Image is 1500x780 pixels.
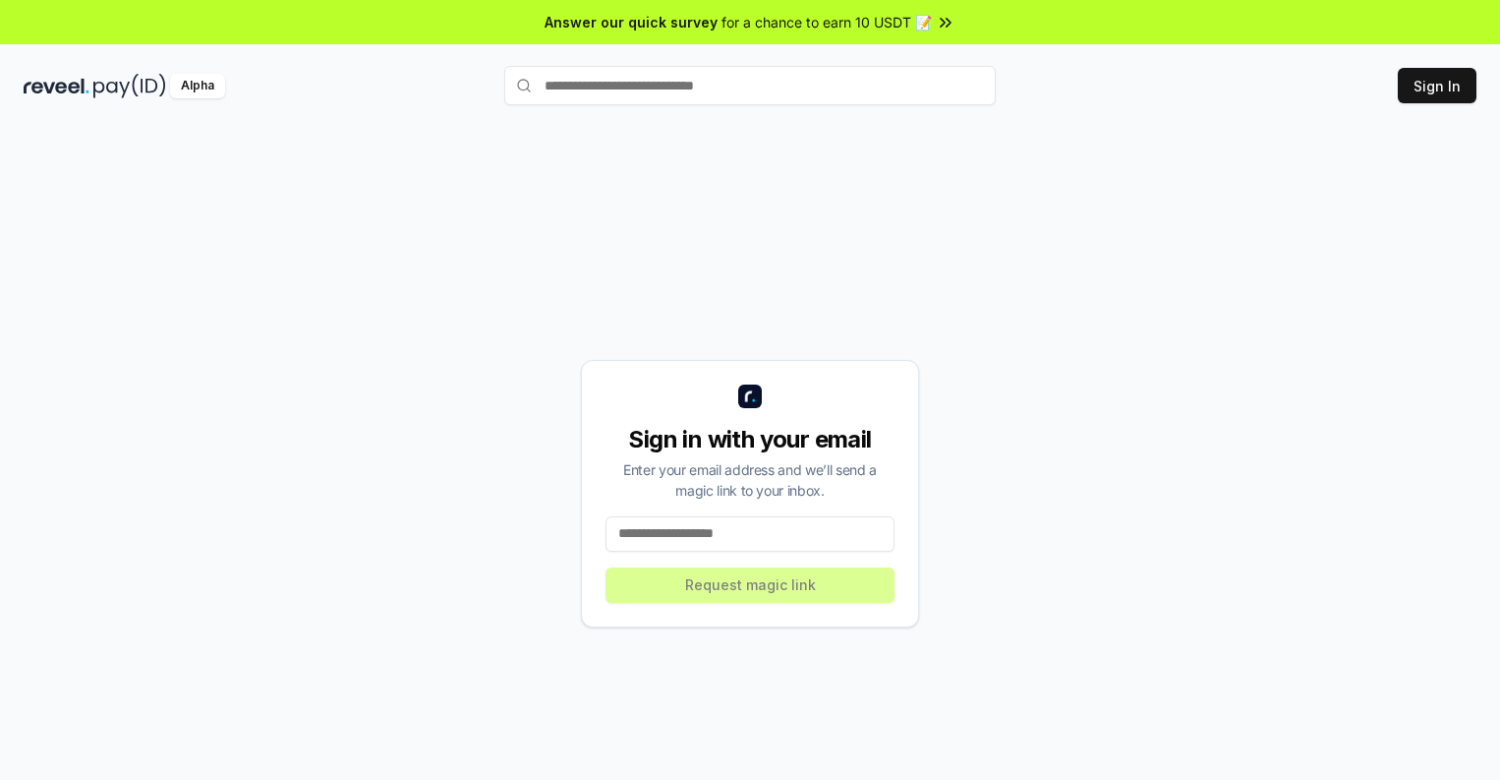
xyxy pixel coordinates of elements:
[170,74,225,98] div: Alpha
[1398,68,1476,103] button: Sign In
[606,459,894,501] div: Enter your email address and we’ll send a magic link to your inbox.
[93,74,166,98] img: pay_id
[606,424,894,455] div: Sign in with your email
[545,12,718,32] span: Answer our quick survey
[738,385,762,408] img: logo_small
[24,74,89,98] img: reveel_dark
[721,12,932,32] span: for a chance to earn 10 USDT 📝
